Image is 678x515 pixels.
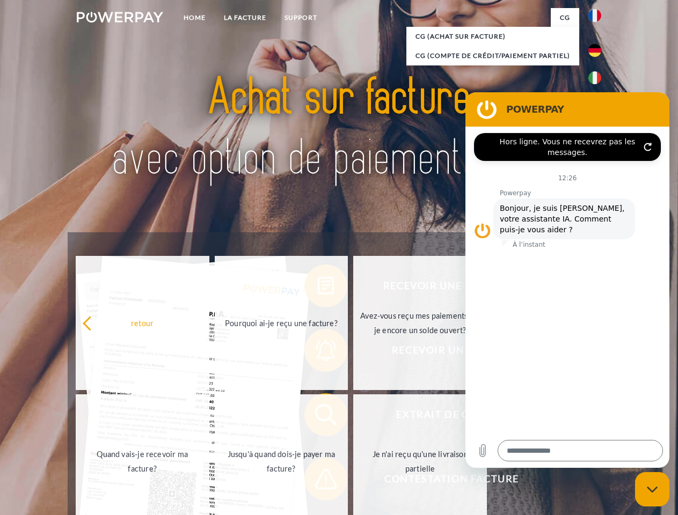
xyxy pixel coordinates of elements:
a: CG (achat sur facture) [406,27,579,46]
div: Pourquoi ai-je reçu une facture? [221,315,342,330]
a: Support [275,8,326,27]
img: logo-powerpay-white.svg [77,12,163,23]
a: Avez-vous reçu mes paiements, ai-je encore un solde ouvert? [353,256,487,390]
a: CG (Compte de crédit/paiement partiel) [406,46,579,65]
img: de [588,44,601,57]
a: Home [174,8,215,27]
div: Quand vais-je recevoir ma facture? [82,447,203,476]
div: Avez-vous reçu mes paiements, ai-je encore un solde ouvert? [360,308,480,337]
a: LA FACTURE [215,8,275,27]
div: Jusqu'à quand dois-je payer ma facture? [221,447,342,476]
img: it [588,71,601,84]
div: retour [82,315,203,330]
div: Je n'ai reçu qu'une livraison partielle [360,447,480,476]
img: fr [588,9,601,22]
iframe: Bouton de lancement de la fenêtre de messagerie, conversation en cours [635,472,669,506]
a: CG [551,8,579,27]
img: title-powerpay_fr.svg [103,51,575,205]
iframe: Fenêtre de messagerie [465,92,669,468]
